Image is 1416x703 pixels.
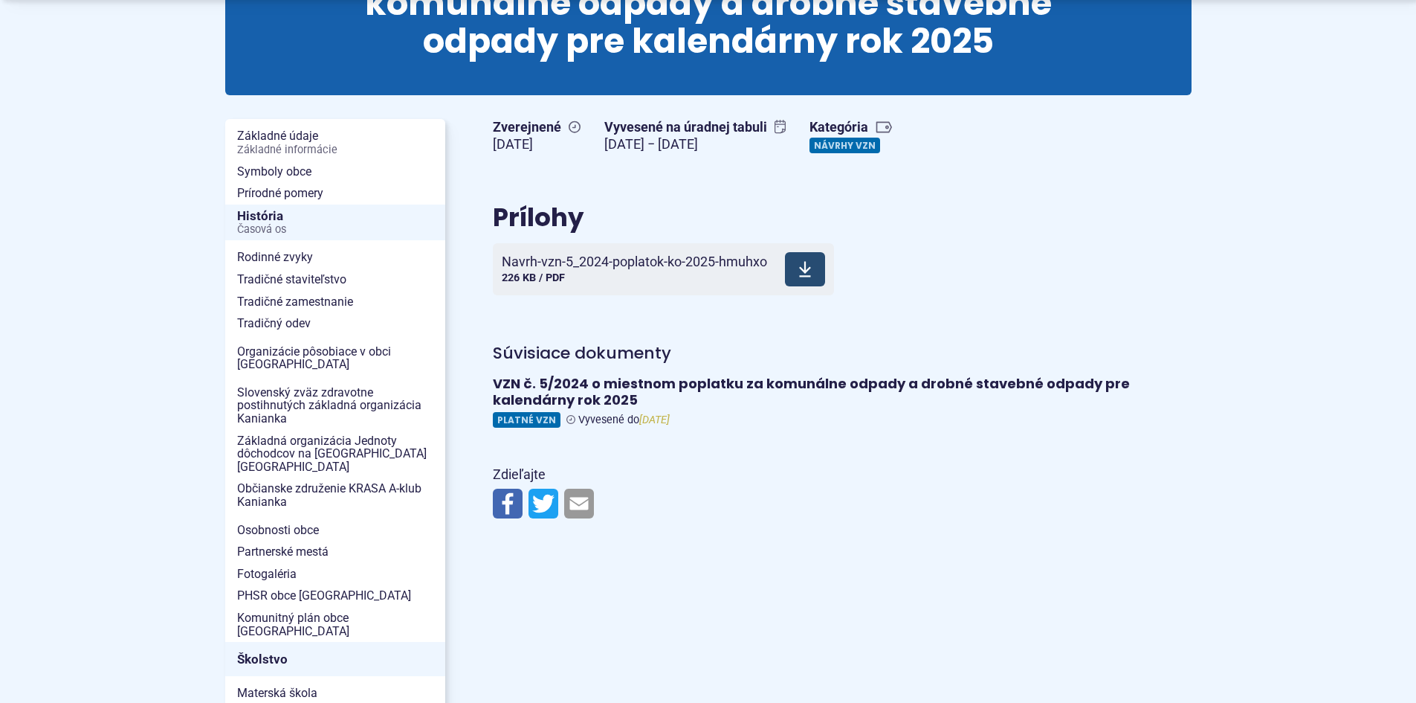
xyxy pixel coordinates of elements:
span: Tradičné staviteľstvo [237,269,433,291]
span: Prírodné pomery [237,182,433,205]
img: Zdieľať e-mailom [564,489,594,519]
span: Navrh-vzn-5_2024-poplatok-ko-2025-hmuhxo [502,254,767,269]
span: Osobnosti obce [237,519,433,542]
a: Základné údajeZákladné informácie [225,125,445,160]
span: Školstvo [237,648,433,671]
a: Občianske združenie KRASA A-klub Kanianka [225,478,445,513]
a: PHSR obce [GEOGRAPHIC_DATA] [225,585,445,607]
a: Základná organizácia Jednoty dôchodcov na [GEOGRAPHIC_DATA] [GEOGRAPHIC_DATA] [225,430,445,478]
a: Slovenský zväz zdravotne postihnutých základná organizácia Kanianka [225,382,445,430]
span: Partnerské mestá [237,541,433,563]
span: Komunitný plán obce [GEOGRAPHIC_DATA] [237,607,433,642]
h4: Súvisiace dokumenty [493,343,1021,364]
span: História [237,205,433,241]
a: Návrhy VZN [809,138,880,153]
a: Komunitný plán obce [GEOGRAPHIC_DATA] [225,607,445,642]
span: Slovenský zväz zdravotne postihnutých základná organizácia Kanianka [237,382,433,430]
a: Školstvo [225,642,445,676]
a: VZN č. 5/2024 o miestnom poplatku za komunálne odpady a drobné stavebné odpady pre kalendárny rok... [493,376,1192,428]
a: Tradičné zamestnanie [225,291,445,313]
span: Občianske združenie KRASA A-klub Kanianka [237,478,433,513]
a: Organizácie pôsobiace v obci [GEOGRAPHIC_DATA] [225,341,445,376]
span: Kategória [809,119,892,136]
span: Rodinné zvyky [237,246,433,269]
figcaption: [DATE] [493,136,581,153]
a: Navrh-vzn-5_2024-poplatok-ko-2025-hmuhxo 226 KB / PDF [493,243,834,295]
p: Zdieľajte [493,463,1192,487]
a: Partnerské mestá [225,541,445,563]
img: Zdieľať na Twitteri [528,489,558,519]
span: Základné informácie [237,144,433,156]
span: 226 KB / PDF [502,272,565,284]
a: Fotogaléria [225,563,445,585]
span: Organizácie pôsobiace v obci [GEOGRAPHIC_DATA] [237,341,433,376]
a: Prírodné pomery [225,182,445,205]
h2: Prílohy [493,204,1021,231]
a: HistóriaČasová os [225,205,445,241]
img: Zdieľať na Facebooku [493,489,523,519]
figcaption: [DATE] − [DATE] [604,136,786,153]
span: Tradičný odev [237,312,433,335]
span: Zverejnené [493,119,581,136]
a: Osobnosti obce [225,519,445,542]
span: Symboly obce [237,161,433,183]
span: Časová os [237,224,433,236]
span: Vyvesené na úradnej tabuli [604,119,786,136]
a: Tradičné staviteľstvo [225,269,445,291]
a: Rodinné zvyky [225,246,445,269]
span: PHSR obce [GEOGRAPHIC_DATA] [237,585,433,607]
span: Fotogaléria [237,563,433,585]
a: Symboly obce [225,161,445,183]
span: Základná organizácia Jednoty dôchodcov na [GEOGRAPHIC_DATA] [GEOGRAPHIC_DATA] [237,430,433,478]
span: Základné údaje [237,125,433,160]
span: Tradičné zamestnanie [237,291,433,313]
h4: VZN č. 5/2024 o miestnom poplatku za komunálne odpady a drobné stavebné odpady pre kalendárny rok... [493,376,1192,409]
a: Tradičný odev [225,312,445,335]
